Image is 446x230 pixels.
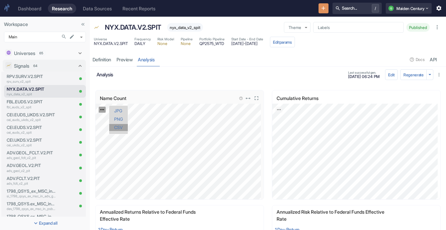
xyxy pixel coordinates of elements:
[52,6,72,11] div: Research
[83,6,112,11] div: Data Sources
[7,213,56,224] a: 1798_QSYS.ex_MSC_in_ADV.V2.PITdev_1798_qsys_ex_msc_in_adv_v2_pit
[231,37,263,42] span: Start Date - End Date
[14,50,35,57] p: Universes
[7,99,56,105] p: FBL.EUDS.V2.SPIT
[14,4,45,13] a: Dashboard
[109,124,128,131] a: Export CSV
[199,42,225,46] span: QP2575_WTD
[7,168,56,173] p: adv_geol_v2_pit
[7,162,56,169] p: ADV.GEOL.V2.PIT
[94,25,99,31] span: Signal
[277,95,329,102] p: Cumulative Returns
[114,53,135,66] a: preview
[7,137,56,143] p: CEI.UKDS.V2.SPIT
[94,42,128,46] span: NYX.DATA.V2.SPIT
[4,32,86,42] div: Main
[386,3,432,14] button: QMaiden Century
[7,86,56,97] a: NYX.DATA.V2.SPITnyx_data_v2_spit
[7,86,56,92] p: NYX.DATA.V2.SPIT
[7,188,56,199] a: 1798_QSYS_ex_MSC_in_ADV_GEOL.V2.PITsi_1798_qsys_ex_msc_in_adv_geol_v2_pit
[105,22,161,32] p: NYX.DATA.V2.SPIT
[253,95,260,101] svg: View in fullscreen
[7,150,56,160] a: ADV.GEOL_FCLT.V2.PITadv_geol_fclt_v2_pit
[7,194,56,199] p: si_1798_qsys_ex_msc_in_adv_geol_v2_pit
[7,79,56,84] p: rpv_surv_v2_spit
[319,3,329,14] button: New Resource
[100,95,137,102] p: Name Count
[7,201,56,211] a: 1798_QSYS.ex_MSC_in_PSB.V2.PITdev_1798_qsys_ex_msc_in_psb_v2_pit
[7,73,56,80] p: RPV.SURV.V2.SPIT
[277,208,402,222] p: Annualized Risk Relative to Federal Funds Effective Rate
[3,47,86,59] div: Universes65
[7,201,56,207] p: 1798_QSYS.ex_MSC_in_PSB.V2.PIT
[7,181,56,186] p: adv_fclt_v2_pit
[109,107,128,114] a: Export JPG
[167,25,203,30] span: nyx_data_v2_spit
[97,72,344,77] h6: analysis
[430,57,437,63] div: API
[7,155,56,160] p: adv_geol_fclt_v2_pit
[135,53,157,66] a: analysis
[7,137,56,148] a: CEI.UKDS.V2.SPITcei_ukds_v2_spit
[181,37,193,42] span: Pipeline
[231,42,263,46] span: [DATE] - [DATE]
[7,124,56,131] p: CEI.EUDS.V2.SPIT
[90,53,446,66] div: resource tabs
[37,51,46,56] span: 65
[99,107,106,113] a: Export; Press ENTER to open
[7,130,56,135] p: cei_euds_v2_spit
[4,21,86,28] p: Workspace
[31,63,40,68] span: 64
[7,73,56,84] a: RPV.SURV.V2.SPITrpv_surv_v2_spit
[348,75,380,79] span: [DATE] 06:24 PM
[157,42,174,46] span: None
[7,150,56,156] p: ADV.GEOL_FCLT.V2.PIT
[157,37,174,42] span: Risk Model
[7,92,56,97] p: nyx_data_v2_spit
[348,71,380,74] span: Last successful gen.
[406,25,430,30] span: Published
[181,42,193,46] span: None
[7,206,56,211] p: dev_1798_qsys_ex_msc_in_psb_v2_pit
[7,112,56,118] p: CEI.EUDS_UKDS.V2.SPIT
[134,37,151,42] span: Frequency
[134,42,151,46] span: DAILY
[400,69,427,80] button: Regenerate
[68,32,76,41] button: edit
[100,208,225,222] p: Annualized Returns Relative to Federal Funds Effective Rate
[407,54,427,65] button: Docs
[79,20,87,29] button: Collapse Sidebar
[7,213,56,220] p: 1798_QSYS.ex_MSC_in_ADV.V2.PIT
[14,62,29,69] p: Signals
[7,117,56,122] p: cei_euds_ukds_v2_spit
[270,37,295,47] button: Editparams
[109,116,128,123] a: Export PNG
[385,69,398,80] button: config
[94,37,128,42] span: Universe
[7,99,56,109] a: FBL.EUDS.V2.SPITfbl_euds_v2_spit
[1,218,89,229] button: Expand all
[7,162,56,173] a: ADV.GEOL.V2.PITadv_geol_v2_pit
[93,57,111,63] div: Definition
[7,175,56,186] a: ADV.FCLT.V2.PITadv_fclt_v2_pit
[3,60,86,72] div: Signals64
[246,93,250,104] div: Set Full Width
[276,107,283,113] a: Export; Press ENTER to open
[18,6,41,11] div: Dashboard
[388,6,394,11] div: Q
[7,188,56,194] p: 1798_QSYS_ex_MSC_in_ADV_GEOL.V2.PIT
[7,124,56,135] a: CEI.EUDS.V2.SPITcei_euds_v2_spit
[60,32,68,41] button: Search in Workspace...
[79,4,116,13] a: Data Sources
[118,4,159,13] a: Recent Reports
[7,112,56,122] a: CEI.EUDS_UKDS.V2.SPITcei_euds_ukds_v2_spit
[103,21,163,34] div: NYX.DATA.V2.SPIT
[7,143,56,148] p: cei_ukds_v2_spit
[122,6,155,11] div: Recent Reports
[333,3,382,14] button: Search.../
[199,37,225,42] span: Portfolio Pipeline
[7,105,56,110] p: fbl_euds_v2_spit
[48,4,76,13] a: Research
[7,175,56,182] p: ADV.FCLT.V2.PIT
